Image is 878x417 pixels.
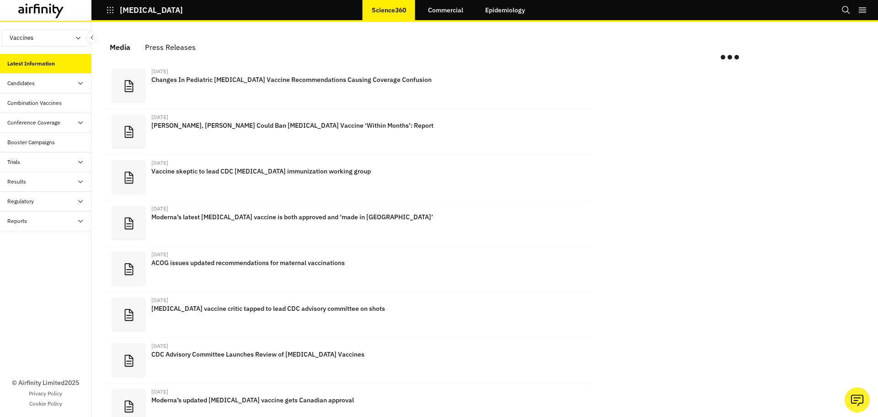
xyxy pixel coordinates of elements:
div: [DATE] [151,252,552,257]
div: Combination Vaccines [7,99,62,107]
div: Regulatory [7,197,34,206]
p: © Airfinity Limited 2025 [12,378,79,388]
button: Ask our analysts [845,387,870,412]
p: ACOG issues updated recommendations for maternal vaccinations [151,259,552,266]
p: CDC Advisory Committee Launches Review of [MEDICAL_DATA] Vaccines [151,351,552,358]
a: [DATE]ACOG issues updated recommendations for maternal vaccinations [104,246,591,292]
a: [DATE]Moderna’s latest [MEDICAL_DATA] vaccine is both approved and ‘made in [GEOGRAPHIC_DATA]’ [104,200,591,246]
div: [DATE] [151,69,552,74]
div: Candidates [7,79,35,87]
p: Vaccine skeptic to lead CDC [MEDICAL_DATA] immunization working group [151,168,552,175]
button: Vaccines [2,29,90,47]
p: [MEDICAL_DATA] vaccine critic tapped to lead CDC advisory committee on shots [151,305,552,312]
div: [DATE] [151,160,552,166]
div: Latest Information [7,60,55,68]
div: [DATE] [151,298,552,303]
div: Conference Coverage [7,119,60,127]
div: [DATE] [151,206,552,211]
a: [DATE]Changes In Pediatric [MEDICAL_DATA] Vaccine Recommendations Causing Coverage Confusion [104,63,591,109]
p: [MEDICAL_DATA] [120,6,183,14]
div: Booster Campaigns [7,138,55,146]
button: [MEDICAL_DATA] [106,2,183,18]
a: Privacy Policy [29,390,62,398]
div: [DATE] [151,343,552,349]
a: [DATE][MEDICAL_DATA] vaccine critic tapped to lead CDC advisory committee on shots [104,292,591,338]
div: Press Releases [145,40,196,54]
a: [DATE]Vaccine skeptic to lead CDC [MEDICAL_DATA] immunization working group [104,155,591,200]
div: [DATE] [151,389,552,395]
div: Trials [7,158,20,166]
button: Search [841,2,851,18]
div: Media [110,40,130,54]
a: [DATE]CDC Advisory Committee Launches Review of [MEDICAL_DATA] Vaccines [104,338,591,384]
p: [PERSON_NAME], [PERSON_NAME] Could Ban [MEDICAL_DATA] Vaccine ‘Within Months’: Report [151,122,552,129]
p: Moderna’s updated [MEDICAL_DATA] vaccine gets Canadian approval [151,396,552,404]
p: Changes In Pediatric [MEDICAL_DATA] Vaccine Recommendations Causing Coverage Confusion [151,76,552,83]
a: Cookie Policy [29,400,62,408]
button: Close Sidebar [86,32,98,43]
p: Moderna’s latest [MEDICAL_DATA] vaccine is both approved and ‘made in [GEOGRAPHIC_DATA]’ [151,213,552,221]
div: [DATE] [151,114,552,120]
p: Science360 [372,6,406,14]
a: [DATE][PERSON_NAME], [PERSON_NAME] Could Ban [MEDICAL_DATA] Vaccine ‘Within Months’: Report [104,109,591,155]
div: Results [7,178,26,186]
div: Reports [7,217,27,225]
